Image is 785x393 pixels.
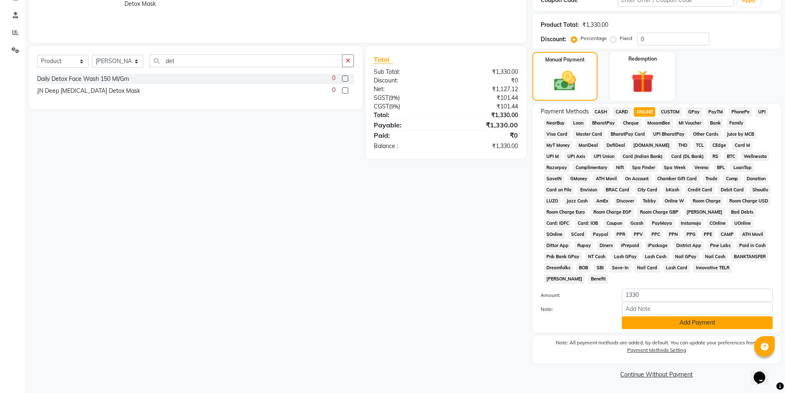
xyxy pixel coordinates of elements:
span: CARD [613,107,630,117]
span: BANKTANSFER [731,252,768,261]
span: Discover [614,196,637,206]
span: Envision [577,185,600,195]
span: Debit Card [718,185,746,195]
label: Percentage [581,35,607,42]
span: MyT Money [544,141,573,150]
span: Tabby [640,196,659,206]
span: Juice by MCB [724,129,757,139]
a: Continue Without Payment [534,370,779,379]
div: Net: [368,85,446,94]
span: CAMP [718,230,736,239]
span: BOB [576,263,591,273]
span: Shoutlo [750,185,771,195]
span: UPI [755,107,768,117]
span: BFL [714,163,727,172]
label: Note: [534,306,616,313]
span: PPG [684,230,698,239]
span: PPN [666,230,680,239]
span: Card M [732,141,752,150]
span: Card: IDFC [544,219,572,228]
div: Discount: [541,35,566,44]
span: Nift [613,163,626,172]
span: Online W [662,196,687,206]
span: Gcash [628,219,646,228]
span: iPrepaid [619,241,642,250]
span: Lash GPay [611,252,639,261]
span: LoanTap [731,163,754,172]
span: PhonePe [729,107,752,117]
img: _gift.svg [624,68,661,96]
span: bKash [663,185,682,195]
span: UPI Axis [565,152,588,161]
span: Rupay [574,241,593,250]
span: Master Card [573,129,605,139]
span: Diners [597,241,615,250]
span: City Card [635,185,660,195]
span: NearBuy [544,118,567,128]
span: LUZO [544,196,561,206]
span: UOnline [731,219,753,228]
span: Card (Indian Bank) [620,152,665,161]
div: Balance : [368,142,446,151]
div: ₹101.44 [446,102,524,111]
span: MariDeal [576,141,600,150]
span: TCL [694,141,707,150]
span: Card: IOB [575,219,600,228]
span: COnline [707,219,728,228]
span: BharatPay Card [608,129,647,139]
span: CASH [592,107,610,117]
div: ₹1,330.00 [446,111,524,120]
div: Payable: [368,120,446,130]
span: ATH Movil [593,174,619,184]
div: ₹0 [446,76,524,85]
span: District App [674,241,704,250]
label: Redemption [628,55,657,63]
div: Paid: [368,130,446,140]
span: Cheque [621,118,642,128]
span: 0 [332,74,335,82]
span: Other Cards [691,129,721,139]
span: PPE [701,230,715,239]
span: Nail GPay [673,252,699,261]
span: SaveIN [544,174,565,184]
span: Loan [570,118,586,128]
span: Benefit [588,274,608,284]
span: NT Cash [585,252,608,261]
span: Comp [723,174,740,184]
span: Dreamfolks [544,263,573,273]
span: Card on File [544,185,574,195]
input: Search or Scan [150,54,342,67]
span: Room Charge [690,196,723,206]
span: Innovative TELR [693,263,732,273]
div: ₹1,127.12 [446,85,524,94]
button: Add Payment [622,316,773,329]
span: Coupon [604,219,625,228]
span: Save-In [609,263,631,273]
span: Dittor App [544,241,572,250]
span: SOnline [544,230,565,239]
span: Bad Debts [729,207,756,217]
span: Payment Methods [541,107,589,116]
span: Complimentary [573,163,610,172]
img: _cash.svg [547,68,583,94]
span: Total [374,55,393,64]
div: Total: [368,111,446,120]
iframe: chat widget [750,360,777,385]
span: Venmo [692,163,711,172]
span: Family [726,118,746,128]
span: MI Voucher [676,118,704,128]
label: Payment Methods Setting [627,346,686,354]
span: [PERSON_NAME] [684,207,725,217]
span: [PERSON_NAME] [544,274,585,284]
span: Wellnessta [741,152,769,161]
span: Room Charge GBP [637,207,681,217]
span: SGST [374,94,389,101]
span: PPR [614,230,628,239]
div: ₹1,330.00 [582,21,608,29]
div: Daily Detox Face Wash 150 Ml/Gm [37,75,129,83]
span: SBI [594,263,606,273]
span: GPay [686,107,703,117]
span: Chamber Gift Card [655,174,700,184]
div: Sub Total: [368,68,446,76]
input: Add Note [622,302,773,315]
